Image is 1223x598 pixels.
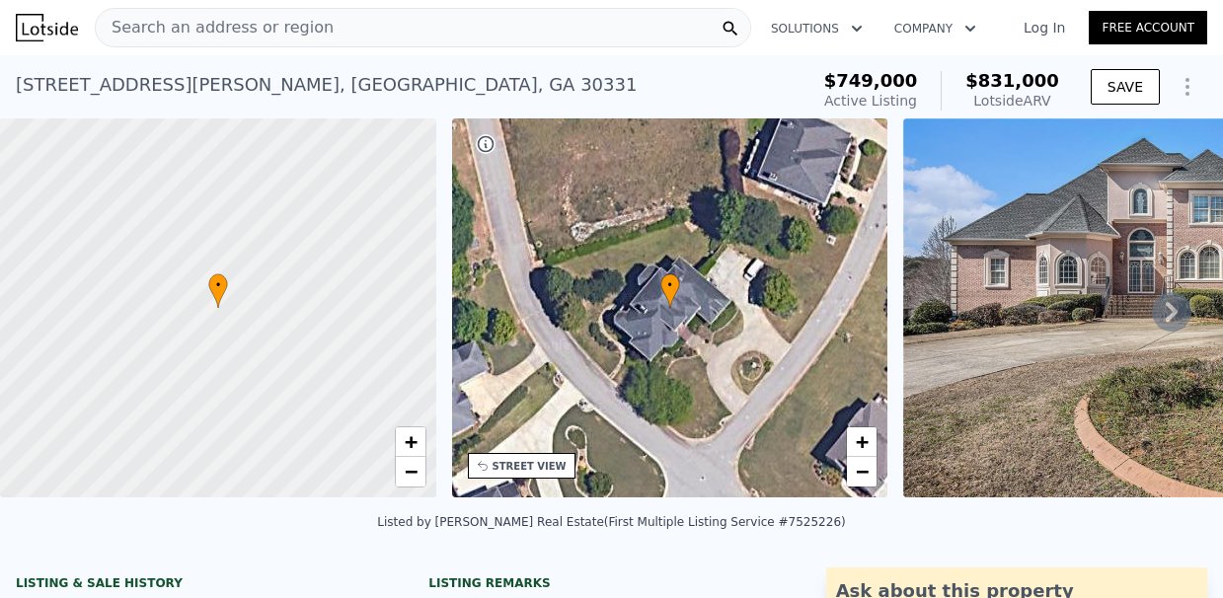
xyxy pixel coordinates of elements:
div: • [660,273,680,308]
a: Zoom out [847,457,877,486]
button: Company [879,11,992,46]
button: Solutions [755,11,879,46]
span: − [856,459,869,484]
div: Lotside ARV [965,91,1059,111]
div: STREET VIEW [493,459,567,474]
button: SAVE [1091,69,1160,105]
span: Search an address or region [96,16,334,39]
div: • [208,273,228,308]
span: • [660,276,680,294]
a: Free Account [1089,11,1207,44]
a: Zoom in [396,427,425,457]
a: Zoom out [396,457,425,486]
span: − [404,459,417,484]
span: + [404,429,417,454]
div: Listed by [PERSON_NAME] Real Estate (First Multiple Listing Service #7525226) [377,515,845,529]
span: $831,000 [965,70,1059,91]
img: Lotside [16,14,78,41]
span: + [856,429,869,454]
a: Log In [1000,18,1089,37]
span: $749,000 [824,70,918,91]
div: Listing remarks [428,575,794,591]
span: • [208,276,228,294]
div: [STREET_ADDRESS][PERSON_NAME] , [GEOGRAPHIC_DATA] , GA 30331 [16,71,637,99]
span: Active Listing [824,93,917,109]
a: Zoom in [847,427,877,457]
button: Show Options [1168,67,1207,107]
div: LISTING & SALE HISTORY [16,575,381,595]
